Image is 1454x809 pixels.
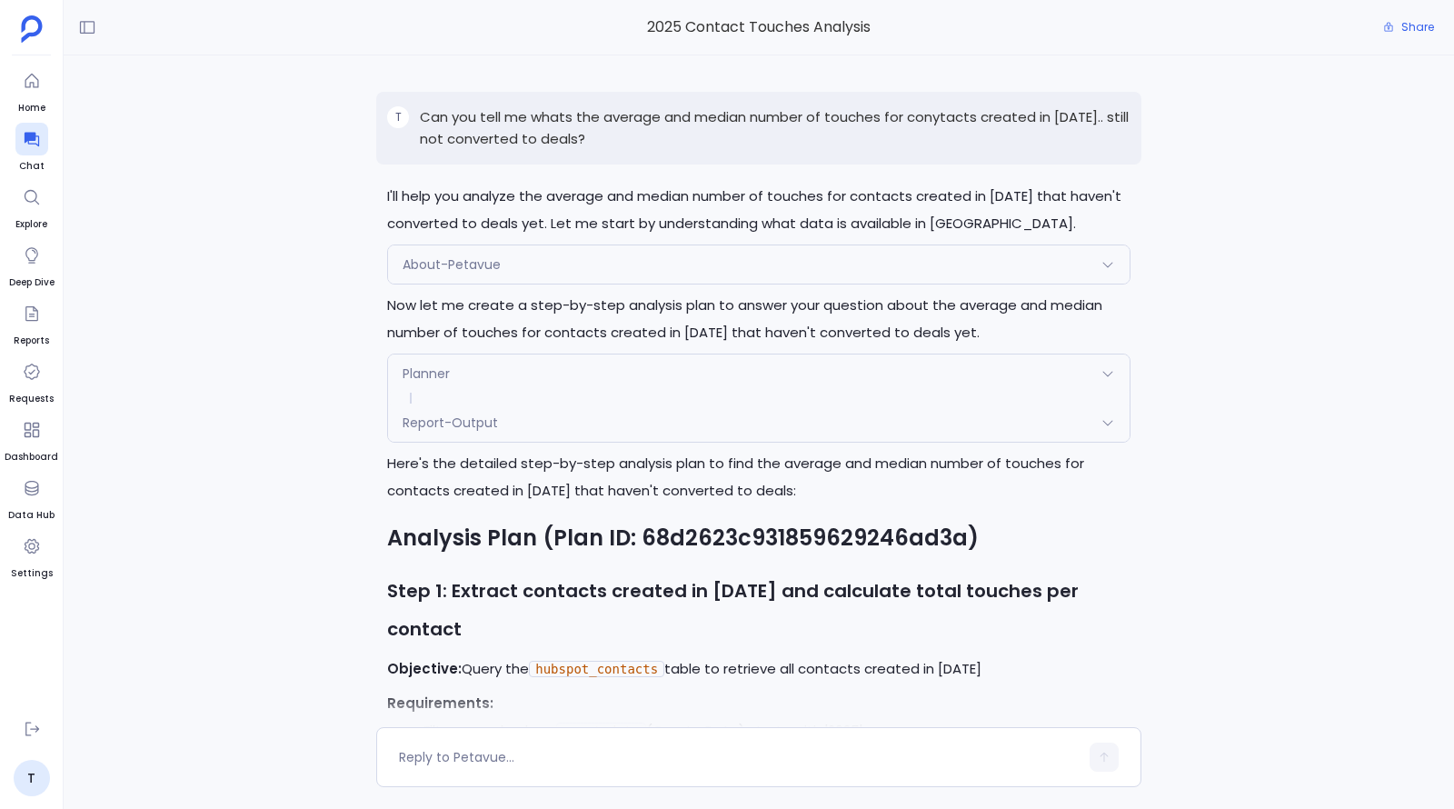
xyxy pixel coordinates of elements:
a: Dashboard [5,414,58,464]
span: Share [1401,20,1434,35]
code: hubspot_contacts [529,661,664,677]
a: Data Hub [8,472,55,523]
a: T [14,760,50,796]
a: Reports [14,297,49,348]
a: Requests [9,355,54,406]
button: Share [1372,15,1445,40]
a: Deep Dive [9,239,55,290]
strong: Objective: [387,659,462,678]
span: Requests [9,392,54,406]
h2: Analysis Plan (Plan ID: 68d2623c931859629246ad3a) [387,515,1130,561]
p: Query the table to retrieve all contacts created in [DATE] [387,655,1130,683]
a: Chat [15,123,48,174]
p: I'll help you analyze the average and median number of touches for contacts created in [DATE] tha... [387,183,1130,237]
span: Chat [15,159,48,174]
span: Explore [15,217,48,232]
a: Home [15,65,48,115]
p: Can you tell me whats the average and median number of touches for conytacts created in [DATE].. ... [420,106,1130,150]
p: Here's the detailed step-by-step analysis plan to find the average and median number of touches f... [387,450,1130,504]
span: Dashboard [5,450,58,464]
a: Settings [11,530,53,581]
span: Report-Output [403,414,498,432]
strong: Step 1: Extract contacts created in [DATE] and calculate total touches per contact [387,578,1079,642]
p: Now let me create a step-by-step analysis plan to answer your question about the average and medi... [387,292,1130,346]
a: Explore [15,181,48,232]
span: Planner [403,365,450,383]
span: Data Hub [8,508,55,523]
span: T [395,110,402,125]
span: Settings [11,566,53,581]
span: Reports [14,334,49,348]
img: petavue logo [21,15,43,43]
span: Home [15,101,48,115]
span: Deep Dive [9,275,55,290]
span: 2025 Contact Touches Analysis [376,15,1141,39]
span: About-Petavue [403,255,501,274]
